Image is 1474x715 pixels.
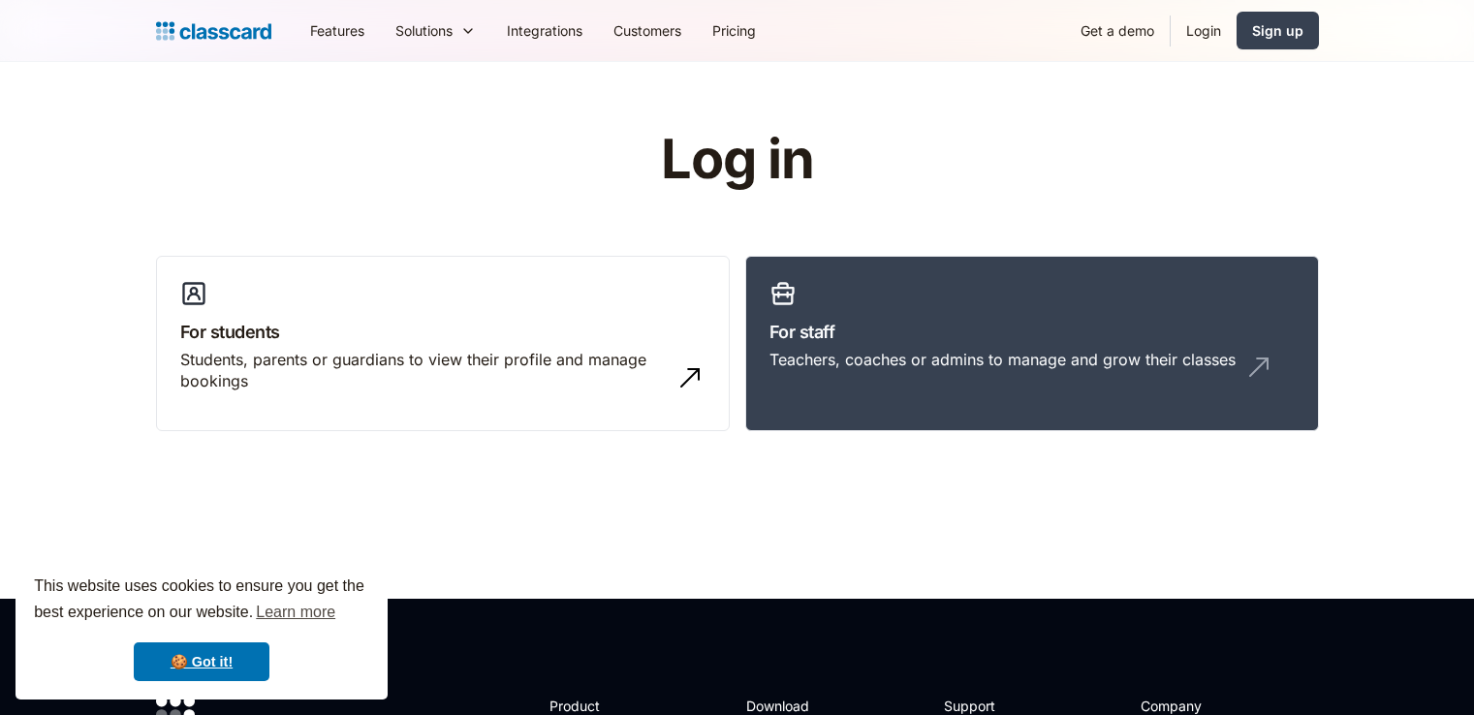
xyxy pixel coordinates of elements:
a: Login [1171,9,1237,52]
a: learn more about cookies [253,598,338,627]
div: Students, parents or guardians to view their profile and manage bookings [180,349,667,392]
h3: For staff [769,319,1295,345]
h1: Log in [429,130,1045,190]
a: For staffTeachers, coaches or admins to manage and grow their classes [745,256,1319,432]
a: Pricing [697,9,771,52]
a: Customers [598,9,697,52]
a: dismiss cookie message [134,642,269,681]
div: cookieconsent [16,556,388,699]
span: This website uses cookies to ensure you get the best experience on our website. [34,575,369,627]
div: Solutions [380,9,491,52]
a: home [156,17,271,45]
div: Teachers, coaches or admins to manage and grow their classes [769,349,1236,370]
a: Get a demo [1065,9,1170,52]
div: Solutions [395,20,453,41]
a: Sign up [1237,12,1319,49]
div: Sign up [1252,20,1303,41]
a: Features [295,9,380,52]
h3: For students [180,319,706,345]
a: For studentsStudents, parents or guardians to view their profile and manage bookings [156,256,730,432]
a: Integrations [491,9,598,52]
